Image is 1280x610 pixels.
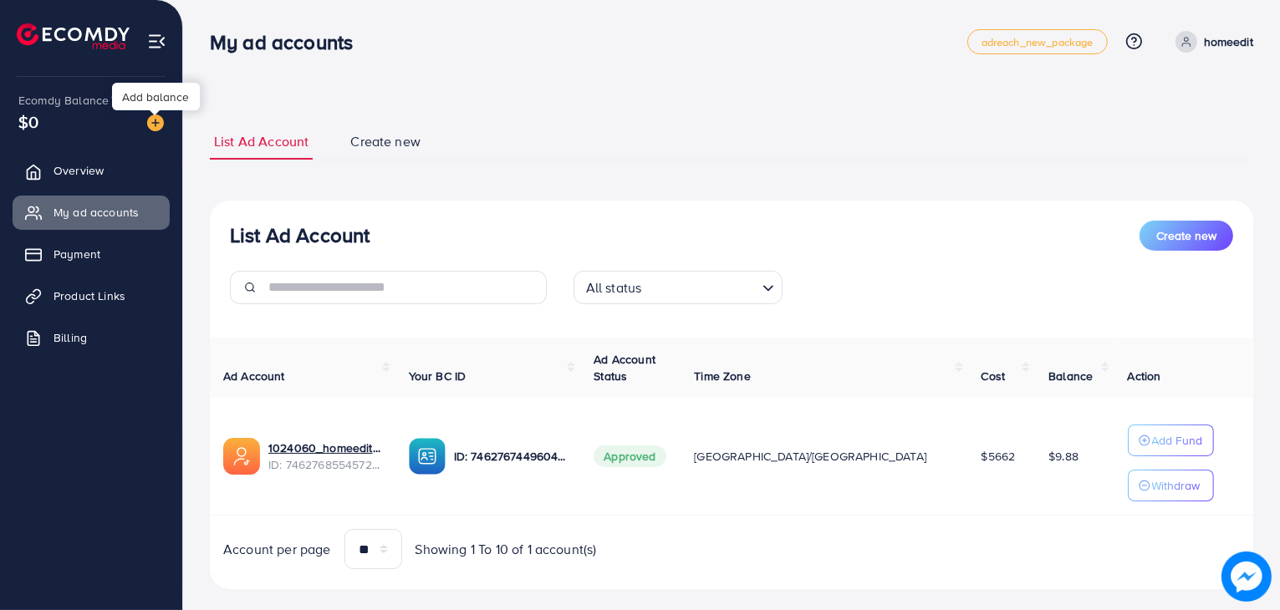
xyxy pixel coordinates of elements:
img: image [1221,552,1272,602]
span: Your BC ID [409,368,467,384]
img: ic-ads-acc.e4c84228.svg [223,438,260,475]
span: adreach_new_package [982,37,1094,48]
span: Action [1128,368,1161,384]
span: Overview [54,162,104,179]
div: <span class='underline'>1024060_homeedit7_1737561213516</span></br>7462768554572742672 [268,440,382,474]
a: homeedit [1169,31,1253,53]
span: List Ad Account [214,132,309,151]
h3: List Ad Account [230,223,370,247]
div: Search for option [574,271,783,304]
button: Withdraw [1128,470,1214,501]
span: Payment [54,246,100,262]
span: Showing 1 To 10 of 1 account(s) [416,540,597,559]
span: ID: 7462768554572742672 [268,456,382,473]
span: All status [583,276,645,300]
span: Balance [1048,368,1093,384]
a: Product Links [13,279,170,313]
span: Ad Account Status [594,351,655,384]
button: Add Fund [1128,424,1214,456]
div: Add balance [112,83,200,110]
span: Product Links [54,287,125,304]
a: adreach_new_package [967,29,1108,54]
a: Overview [13,154,170,187]
img: menu [147,32,166,51]
p: ID: 7462767449604177937 [454,446,568,466]
a: Payment [13,237,170,271]
a: My ad accounts [13,196,170,229]
span: [GEOGRAPHIC_DATA]/[GEOGRAPHIC_DATA] [694,448,926,465]
p: Withdraw [1152,475,1201,496]
span: Billing [54,329,87,346]
a: Billing [13,321,170,354]
h3: My ad accounts [210,30,366,54]
span: Account per page [223,540,331,559]
button: Create new [1140,221,1233,251]
span: My ad accounts [54,204,139,221]
span: Ecomdy Balance [18,92,109,109]
a: 1024060_homeedit7_1737561213516 [268,440,382,456]
img: logo [17,23,130,49]
img: image [147,114,164,131]
span: $0 [18,109,38,134]
span: Cost [982,368,1006,384]
span: Approved [594,445,665,467]
span: Ad Account [223,368,285,384]
span: $9.88 [1048,448,1079,465]
span: Time Zone [694,368,750,384]
span: Create new [1156,227,1216,244]
input: Search for option [646,272,755,300]
p: homeedit [1204,32,1253,52]
span: $5662 [982,448,1016,465]
span: Create new [350,132,421,151]
img: ic-ba-acc.ded83a64.svg [409,438,446,475]
p: Add Fund [1152,430,1203,450]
